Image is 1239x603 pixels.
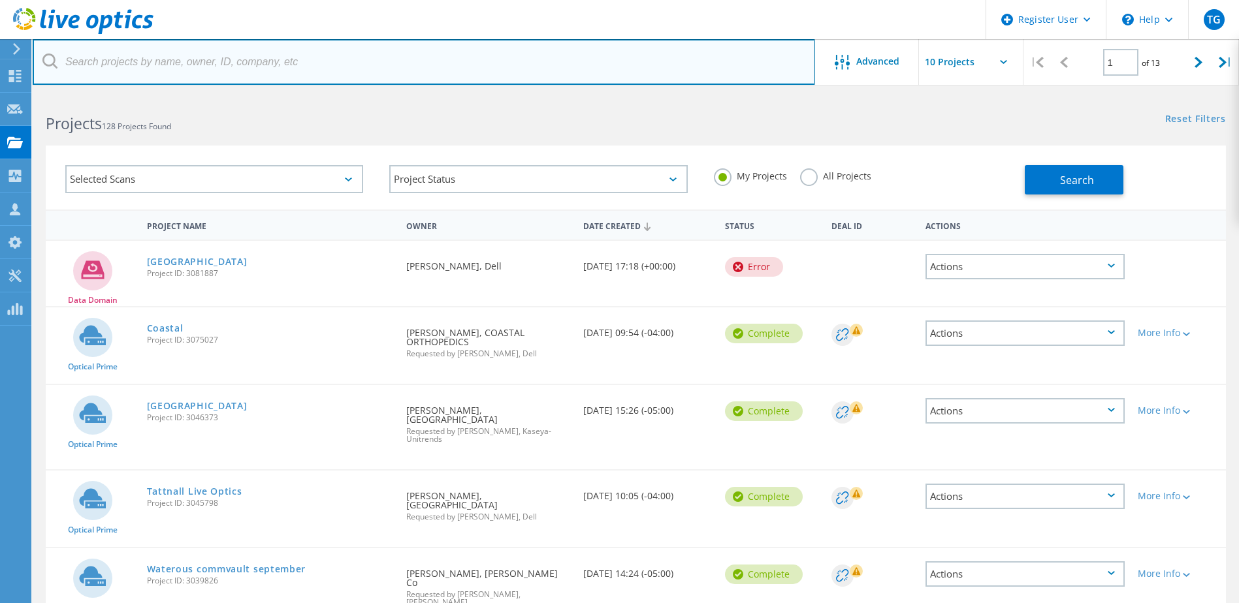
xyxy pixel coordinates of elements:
div: [DATE] 14:24 (-05:00) [577,548,718,591]
div: [DATE] 15:26 (-05:00) [577,385,718,428]
div: [PERSON_NAME], [GEOGRAPHIC_DATA] [400,385,577,456]
span: Project ID: 3045798 [147,499,394,507]
div: [DATE] 10:05 (-04:00) [577,471,718,514]
div: Project Name [140,213,400,237]
div: [DATE] 17:18 (+00:00) [577,241,718,284]
a: Tattnall Live Optics [147,487,242,496]
span: Project ID: 3075027 [147,336,394,344]
div: More Info [1138,406,1219,415]
div: Project Status [389,165,687,193]
a: Coastal [147,324,184,333]
span: 128 Projects Found [102,121,171,132]
div: Actions [925,254,1125,279]
b: Projects [46,113,102,134]
div: | [1212,39,1239,85]
label: My Projects [714,168,787,181]
span: Advanced [856,57,899,66]
div: [DATE] 09:54 (-04:00) [577,307,718,350]
div: Complete [725,401,803,421]
span: Requested by [PERSON_NAME], Dell [406,350,570,358]
div: [PERSON_NAME], [GEOGRAPHIC_DATA] [400,471,577,534]
a: Reset Filters [1165,114,1226,125]
div: [PERSON_NAME], COASTAL ORTHOPEDICS [400,307,577,371]
a: [GEOGRAPHIC_DATA] [147,401,248,410]
a: [GEOGRAPHIC_DATA] [147,257,248,266]
span: Data Domain [68,296,118,304]
span: of 13 [1142,57,1160,69]
div: Complete [725,487,803,506]
span: Requested by [PERSON_NAME], Dell [406,513,570,521]
span: TG [1207,14,1221,25]
button: Search [1025,165,1123,194]
span: Optical Prime [68,363,118,371]
div: Deal Id [825,213,920,237]
div: Status [718,213,825,237]
div: Actions [925,561,1125,587]
div: Actions [925,484,1125,509]
div: Selected Scans [65,165,363,193]
div: Complete [725,324,803,343]
svg: \n [1122,14,1134,25]
span: Project ID: 3039826 [147,577,394,585]
span: Search [1060,173,1094,187]
span: Requested by [PERSON_NAME], Kaseya-Unitrends [406,427,570,443]
a: Live Optics Dashboard [13,27,153,37]
div: Actions [925,320,1125,346]
a: Waterous commvault september [147,564,306,574]
div: More Info [1138,569,1219,578]
div: Complete [725,564,803,584]
input: Search projects by name, owner, ID, company, etc [33,39,815,85]
div: More Info [1138,491,1219,501]
div: Actions [925,398,1125,424]
div: Error [725,257,783,277]
div: Actions [919,213,1131,237]
div: Date Created [577,213,718,238]
span: Optical Prime [68,441,118,448]
span: Project ID: 3081887 [147,270,394,277]
label: All Projects [800,168,871,181]
div: Owner [400,213,577,237]
div: | [1023,39,1050,85]
div: [PERSON_NAME], Dell [400,241,577,284]
div: More Info [1138,328,1219,337]
span: Project ID: 3046373 [147,414,394,422]
span: Optical Prime [68,526,118,534]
